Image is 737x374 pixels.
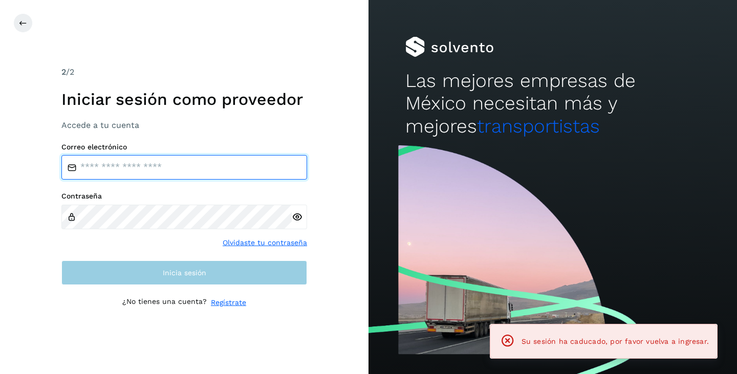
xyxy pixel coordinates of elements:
div: /2 [61,66,307,78]
h2: Las mejores empresas de México necesitan más y mejores [405,70,700,138]
h3: Accede a tu cuenta [61,120,307,130]
button: Inicia sesión [61,260,307,285]
p: ¿No tienes una cuenta? [122,297,207,308]
span: 2 [61,67,66,77]
label: Contraseña [61,192,307,201]
span: Su sesión ha caducado, por favor vuelva a ingresar. [522,337,709,345]
a: Olvidaste tu contraseña [223,237,307,248]
h1: Iniciar sesión como proveedor [61,90,307,109]
a: Regístrate [211,297,246,308]
span: Inicia sesión [163,269,206,276]
label: Correo electrónico [61,143,307,151]
span: transportistas [477,115,600,137]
